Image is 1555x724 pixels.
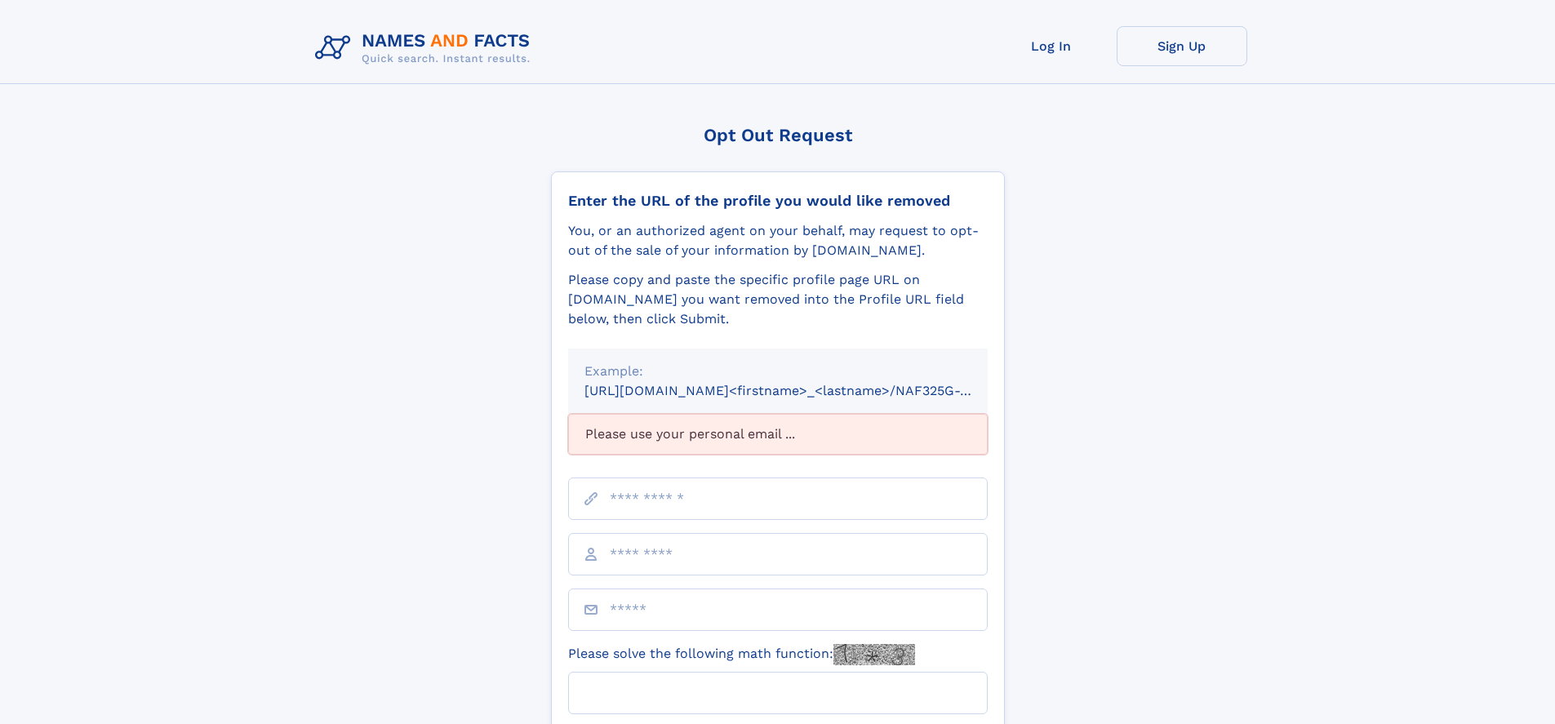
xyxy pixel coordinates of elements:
img: Logo Names and Facts [309,26,544,70]
a: Sign Up [1117,26,1247,66]
label: Please solve the following math function: [568,644,915,665]
a: Log In [986,26,1117,66]
div: You, or an authorized agent on your behalf, may request to opt-out of the sale of your informatio... [568,221,988,260]
div: Please copy and paste the specific profile page URL on [DOMAIN_NAME] you want removed into the Pr... [568,270,988,329]
small: [URL][DOMAIN_NAME]<firstname>_<lastname>/NAF325G-xxxxxxxx [584,383,1019,398]
div: Enter the URL of the profile you would like removed [568,192,988,210]
div: Please use your personal email ... [568,414,988,455]
div: Opt Out Request [551,125,1005,145]
div: Example: [584,362,971,381]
